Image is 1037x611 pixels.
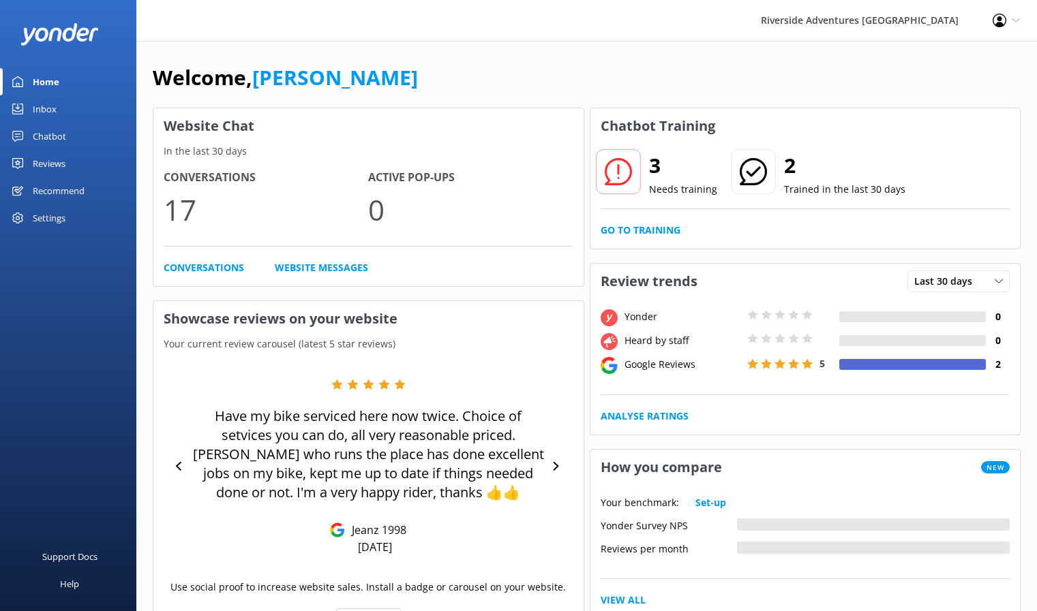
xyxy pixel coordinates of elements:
[649,149,717,182] h2: 3
[784,149,905,182] h2: 2
[190,407,546,502] p: Have my bike serviced here now twice. Choice of setvices you can do, all very reasonable priced. ...
[252,63,418,91] a: [PERSON_NAME]
[358,539,392,554] p: [DATE]
[986,357,1010,372] h4: 2
[330,522,345,537] img: Google Reviews
[590,108,725,144] h3: Chatbot Training
[153,144,584,159] p: In the last 30 days
[590,264,708,299] h3: Review trends
[981,461,1010,473] span: New
[820,357,825,370] span: 5
[601,223,680,238] a: Go to Training
[986,309,1010,324] h4: 0
[368,187,573,232] p: 0
[914,274,980,289] span: Last 30 days
[33,95,57,123] div: Inbox
[33,204,65,232] div: Settings
[649,182,717,197] p: Needs training
[170,580,566,595] p: Use social proof to increase website sales. Install a badge or carousel on your website.
[601,495,679,510] p: Your benchmark:
[153,336,584,351] p: Your current review carousel (latest 5 star reviews)
[33,150,65,177] div: Reviews
[164,187,368,232] p: 17
[621,333,744,348] div: Heard by staff
[601,409,689,424] a: Analyse Ratings
[275,260,368,275] a: Website Messages
[33,68,59,95] div: Home
[986,333,1010,348] h4: 0
[601,593,646,608] a: View All
[601,542,737,554] div: Reviews per month
[153,301,584,336] h3: Showcase reviews on your website
[784,182,905,197] p: Trained in the last 30 days
[33,123,66,150] div: Chatbot
[42,543,97,570] div: Support Docs
[164,169,368,187] h4: Conversations
[601,518,737,531] div: Yonder Survey NPS
[153,108,584,144] h3: Website Chat
[621,357,744,372] div: Google Reviews
[153,61,418,94] h1: Welcome,
[621,309,744,324] div: Yonder
[368,169,573,187] h4: Active Pop-ups
[33,177,85,204] div: Recommend
[164,260,244,275] a: Conversations
[345,522,406,537] p: Jeanz 1998
[60,570,79,597] div: Help
[20,23,99,46] img: yonder-white-logo.png
[590,450,732,485] h3: How you compare
[695,495,726,510] a: Set-up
